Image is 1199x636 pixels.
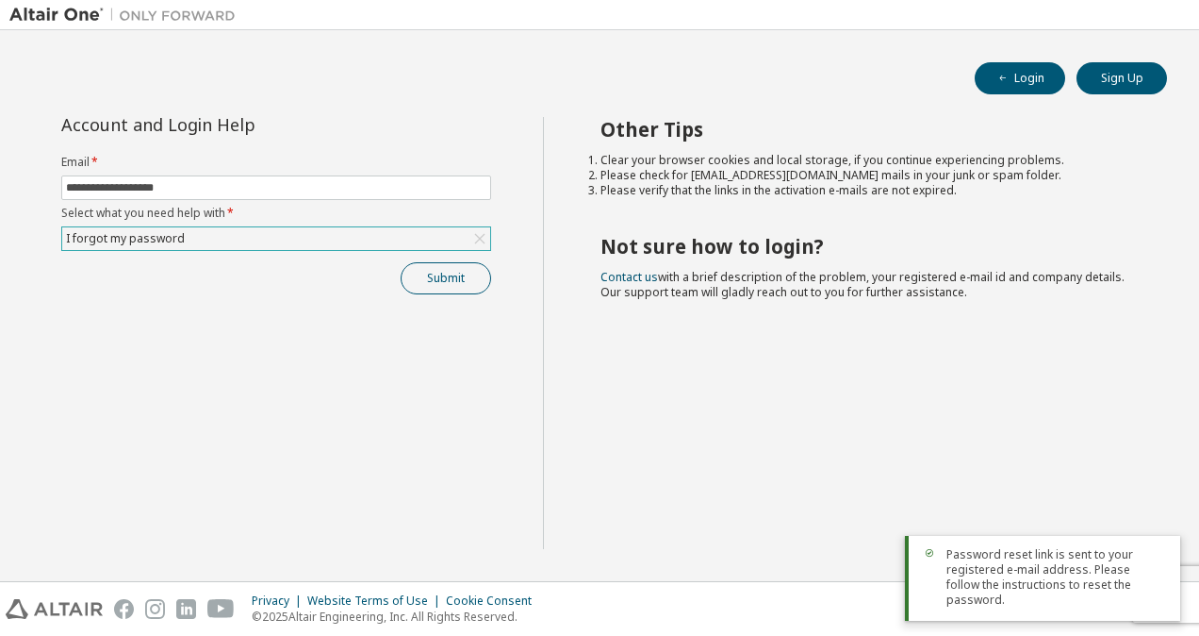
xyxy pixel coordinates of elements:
[401,262,491,294] button: Submit
[600,117,1134,142] h2: Other Tips
[207,599,235,619] img: youtube.svg
[600,183,1134,198] li: Please verify that the links in the activation e-mails are not expired.
[61,155,491,170] label: Email
[61,117,405,132] div: Account and Login Help
[9,6,245,25] img: Altair One
[1076,62,1167,94] button: Sign Up
[600,153,1134,168] li: Clear your browser cookies and local storage, if you continue experiencing problems.
[446,594,543,609] div: Cookie Consent
[252,609,543,625] p: © 2025 Altair Engineering, Inc. All Rights Reserved.
[946,547,1165,608] span: Password reset link is sent to your registered e-mail address. Please follow the instructions to ...
[62,227,490,250] div: I forgot my password
[114,599,134,619] img: facebook.svg
[600,269,1125,300] span: with a brief description of the problem, your registered e-mail id and company details. Our suppo...
[6,599,103,619] img: altair_logo.svg
[600,269,658,285] a: Contact us
[176,599,196,619] img: linkedin.svg
[145,599,165,619] img: instagram.svg
[63,228,188,249] div: I forgot my password
[600,168,1134,183] li: Please check for [EMAIL_ADDRESS][DOMAIN_NAME] mails in your junk or spam folder.
[307,594,446,609] div: Website Terms of Use
[61,206,491,221] label: Select what you need help with
[600,234,1134,259] h2: Not sure how to login?
[252,594,307,609] div: Privacy
[975,62,1065,94] button: Login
